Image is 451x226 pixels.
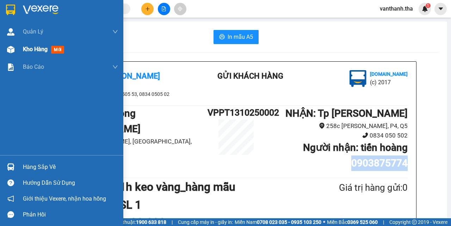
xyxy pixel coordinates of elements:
[23,194,106,203] span: Giới thiệu Vexere, nhận hoa hồng
[235,218,321,226] span: Miền Nam
[7,63,14,71] img: solution-icon
[9,45,40,79] b: [PERSON_NAME]
[141,3,154,15] button: plus
[265,121,408,131] li: 258c [PERSON_NAME], P4, Q5
[438,6,444,12] span: caret-down
[265,131,408,140] li: 0834 050 502
[257,219,321,225] strong: 0708 023 035 - 0935 103 250
[228,32,253,41] span: In mẫu A5
[23,46,48,53] span: Kho hàng
[303,142,408,169] b: Người nhận : tiến hoàng 0903875774
[305,181,408,195] div: Giá trị hàng gửi: 0
[422,6,428,12] img: icon-new-feature
[51,46,64,54] span: mới
[145,6,150,11] span: plus
[23,27,43,36] span: Quản Lý
[119,178,305,196] h1: 1h keo vàng_hàng mẫu
[6,5,15,15] img: logo-vxr
[23,178,118,188] div: Hướng dẫn sử dụng
[158,3,170,15] button: file-add
[174,3,186,15] button: aim
[362,132,368,138] span: phone
[426,3,431,8] sup: 1
[427,3,429,8] span: 1
[43,10,70,43] b: Gửi khách hàng
[323,221,325,224] span: ⚪️
[119,196,305,214] h1: SL 1
[172,218,173,226] span: |
[64,137,208,155] li: 184 [PERSON_NAME], [GEOGRAPHIC_DATA], [GEOGRAPHIC_DATA]
[319,123,325,129] span: environment
[434,3,447,15] button: caret-down
[76,9,93,26] img: logo.jpg
[161,6,166,11] span: file-add
[64,155,208,165] li: 0834 050 501
[7,179,14,186] span: question-circle
[7,211,14,218] span: message
[178,6,183,11] span: aim
[383,218,384,226] span: |
[374,4,419,13] span: vanthanh.tha
[350,70,366,87] img: logo.jpg
[23,62,44,71] span: Báo cáo
[59,27,97,32] b: [DOMAIN_NAME]
[23,162,118,172] div: Hàng sắp về
[112,29,118,35] span: down
[59,33,97,42] li: (c) 2017
[23,209,118,220] div: Phản hồi
[347,219,378,225] strong: 0369 525 060
[214,30,259,44] button: printerIn mẫu A5
[101,218,166,226] span: Hỗ trợ kỹ thuật:
[7,46,14,53] img: warehouse-icon
[219,34,225,41] span: printer
[208,106,265,120] h1: VPPT1310250002
[285,108,408,119] b: NHẬN : Tp [PERSON_NAME]
[101,72,160,80] b: [PERSON_NAME]
[370,78,408,87] li: (c) 2017
[370,71,408,77] b: [DOMAIN_NAME]
[7,163,14,171] img: warehouse-icon
[7,28,14,36] img: warehouse-icon
[178,218,233,226] span: Cung cấp máy in - giấy in:
[327,218,378,226] span: Miền Bắc
[64,90,191,98] li: 0834 0505 53, 0834 0505 02
[412,220,417,225] span: copyright
[136,219,166,225] strong: 1900 633 818
[217,72,283,80] b: Gửi khách hàng
[112,64,118,70] span: down
[7,195,14,202] span: notification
